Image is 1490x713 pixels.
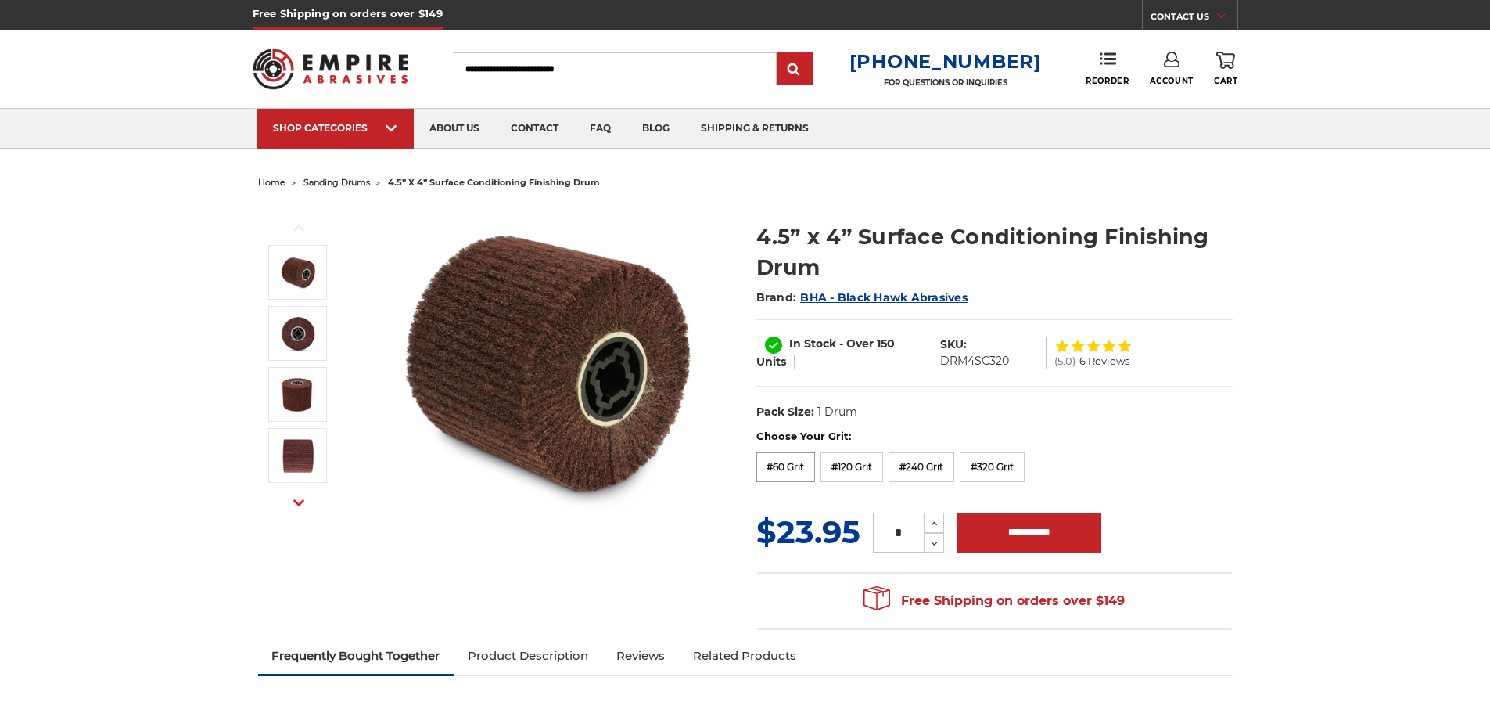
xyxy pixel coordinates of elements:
[602,639,679,673] a: Reviews
[1079,356,1129,366] span: 6 Reviews
[392,205,705,518] img: 4.5 Inch Surface Conditioning Finishing Drum
[756,429,1233,445] label: Choose Your Grit:
[849,50,1042,73] a: [PHONE_NUMBER]
[839,337,874,351] span: - Over
[756,221,1233,283] h1: 4.5” x 4” Surface Conditioning Finishing Drum
[1086,76,1129,86] span: Reorder
[1054,356,1075,366] span: (5.0)
[303,177,370,188] a: sanding drums
[756,513,860,551] span: $23.95
[789,337,836,351] span: In Stock
[1214,52,1237,86] a: Cart
[679,639,810,673] a: Related Products
[280,211,318,245] button: Previous
[1150,76,1194,86] span: Account
[1214,76,1237,86] span: Cart
[779,54,810,85] input: Submit
[258,639,454,673] a: Frequently Bought Together
[1086,52,1129,85] a: Reorder
[414,109,495,149] a: about us
[940,337,967,353] dt: SKU:
[278,375,318,414] img: Non Woven Finishing Sanding Drum
[278,436,318,475] img: 4.5” x 4” Surface Conditioning Finishing Drum
[278,253,318,292] img: 4.5 Inch Surface Conditioning Finishing Drum
[685,109,824,149] a: shipping & returns
[253,38,409,99] img: Empire Abrasives
[756,404,814,420] dt: Pack Size:
[940,353,1009,369] dd: DRM4SC320
[849,77,1042,88] p: FOR QUESTIONS OR INQUIRIES
[627,109,685,149] a: blog
[756,290,797,304] span: Brand:
[273,122,398,134] div: SHOP CATEGORIES
[863,585,1125,617] span: Free Shipping on orders over $149
[258,177,285,188] a: home
[756,355,786,369] span: Units
[388,177,600,188] span: 4.5” x 4” surface conditioning finishing drum
[800,290,968,304] a: BHA - Black Hawk Abrasives
[454,639,602,673] a: Product Description
[278,314,318,353] img: 4.5" x 4" Surface Conditioning Finishing Drum - 3/4 Inch Quad Key Arbor
[280,486,318,520] button: Next
[817,404,857,420] dd: 1 Drum
[1151,8,1237,30] a: CONTACT US
[495,109,574,149] a: contact
[574,109,627,149] a: faq
[877,337,895,351] span: 150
